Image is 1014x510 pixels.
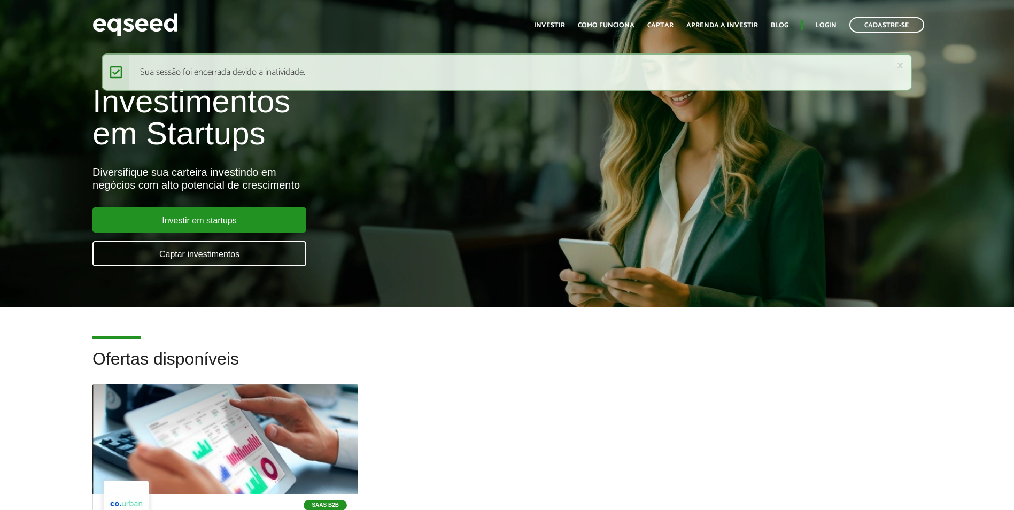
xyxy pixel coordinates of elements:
[849,17,924,33] a: Cadastre-se
[897,60,903,71] a: ×
[92,166,584,191] div: Diversifique sua carteira investindo em negócios com alto potencial de crescimento
[686,22,758,29] a: Aprenda a investir
[816,22,837,29] a: Login
[647,22,674,29] a: Captar
[771,22,788,29] a: Blog
[578,22,634,29] a: Como funciona
[92,350,922,384] h2: Ofertas disponíveis
[92,207,306,233] a: Investir em startups
[92,241,306,266] a: Captar investimentos
[92,86,584,150] h1: Investimentos em Startups
[534,22,565,29] a: Investir
[102,53,913,91] div: Sua sessão foi encerrada devido a inatividade.
[92,11,178,39] img: EqSeed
